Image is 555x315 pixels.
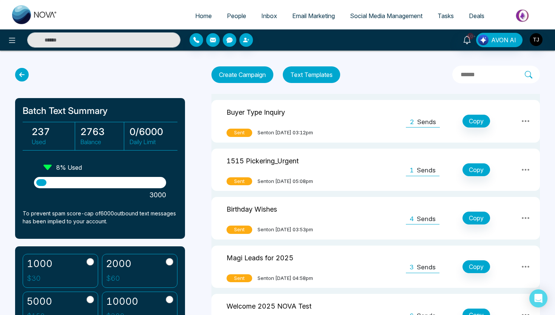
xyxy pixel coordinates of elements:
button: AVON AI [476,33,523,47]
p: Sends [417,117,436,127]
p: Sends [417,263,436,272]
p: Sends [417,214,436,224]
h1: Batch Text Summary [23,106,177,117]
a: Social Media Management [342,9,430,23]
button: Copy [462,115,490,128]
button: Copy [462,260,490,273]
div: Open Intercom Messenger [529,289,547,307]
tr: Magi Leads for 2025SentSenton [DATE] 04:58pm3SendsCopy [211,246,540,288]
span: AVON AI [491,35,516,45]
span: Deals [469,12,484,20]
span: 3 [410,263,414,272]
button: Create Campaign [211,66,273,83]
p: Magi Leads for 2025 [227,251,293,263]
h3: 0 / 6000 [129,126,173,137]
img: Market-place.gif [496,7,550,24]
span: 10+ [467,33,474,40]
input: 5000$150 [86,296,94,303]
button: Copy [462,163,490,176]
p: Used [32,137,75,146]
img: Nova CRM Logo [12,5,57,24]
h2: 5000 [27,296,52,307]
span: Sent on [DATE] 05:08pm [257,178,313,185]
p: Birthday Wishes [227,203,277,214]
p: 1515 Pickering_Urgent [227,154,299,166]
p: Welcome 2025 NOVA Test [227,300,311,311]
span: Social Media Management [350,12,422,20]
button: Copy [462,212,490,224]
span: People [227,12,246,20]
span: 2 [410,117,414,127]
p: Balance [80,137,123,146]
a: Deals [461,9,492,23]
img: User Avatar [530,33,543,46]
p: 3000 [34,190,166,200]
span: 4 [410,214,414,224]
a: Inbox [254,9,285,23]
span: Inbox [261,12,277,20]
span: Sent [227,177,252,186]
input: 2000$60 [166,258,173,266]
tr: Birthday WishesSentSenton [DATE] 03:53pm4SendsCopy [211,197,540,240]
h3: 2763 [80,126,123,137]
span: 1 [410,166,414,175]
span: Home [195,12,212,20]
tr: Buyer Type InquirySentSenton [DATE] 03:12pm2SendsCopy [211,100,540,143]
span: Sent [227,226,252,234]
span: Sent on [DATE] 03:12pm [257,129,313,137]
input: 10000$300 [166,296,173,303]
p: $ 60 [106,273,131,284]
img: Lead Flow [478,35,489,45]
p: 8 % Used [56,163,82,172]
p: To prevent spam score-cap of 6000 outbound text messages has been implied to your account. [23,209,177,225]
input: 1000$30 [86,258,94,266]
p: Buyer Type Inquiry [227,106,285,117]
p: Sends [417,166,436,175]
p: Daily Limit [129,137,173,146]
span: Sent on [DATE] 03:53pm [257,226,313,234]
h2: 2000 [106,258,131,269]
a: Email Marketing [285,9,342,23]
a: Home [188,9,219,23]
span: Email Marketing [292,12,335,20]
a: 10+ [458,33,476,46]
span: Sent [227,129,252,137]
h2: 10000 [106,296,138,307]
a: People [219,9,254,23]
span: Sent [227,274,252,283]
span: Tasks [438,12,454,20]
button: Text Templates [283,66,340,83]
a: Tasks [430,9,461,23]
h2: 1000 [27,258,52,269]
h3: 237 [32,126,75,137]
p: $ 30 [27,273,52,284]
span: Sent on [DATE] 04:58pm [257,275,313,282]
tr: 1515 Pickering_UrgentSentSenton [DATE] 05:08pm1SendsCopy [211,149,540,191]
